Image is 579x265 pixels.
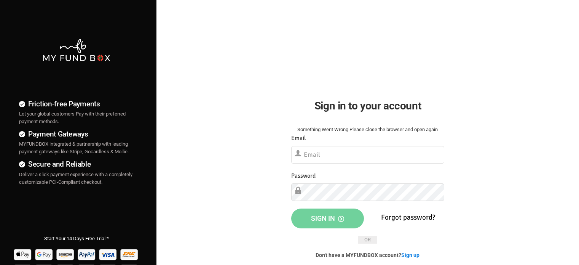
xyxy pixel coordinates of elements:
[291,251,444,259] p: Don't have a MYFUNDBOX account?
[77,246,97,262] img: Paypal
[42,38,111,62] img: mfbwhite.png
[19,98,134,109] h4: Friction-free Payments
[19,159,134,170] h4: Secure and Reliable
[291,171,316,181] label: Password
[291,209,364,228] button: Sign in
[291,133,306,143] label: Email
[56,246,76,262] img: Amazon
[291,126,444,133] div: Something Went Wrong.Please close the browser and open again
[291,146,444,164] input: Email
[311,214,344,222] span: Sign in
[19,172,132,185] span: Deliver a slick payment experience with a completely customizable PCI-Compliant checkout.
[381,213,435,222] a: Forgot password?
[358,236,377,244] span: OR
[401,252,419,258] a: Sign up
[120,246,140,262] img: Sofort Pay
[19,111,126,124] span: Let your global customers Pay with their preferred payment methods.
[19,141,129,154] span: MYFUNDBOX integrated & partnership with leading payment gateways like Stripe, Gocardless & Mollie.
[291,98,444,114] h2: Sign in to your account
[13,246,33,262] img: Apple Pay
[19,128,134,140] h4: Payment Gateways
[34,246,54,262] img: Google Pay
[98,246,118,262] img: Visa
